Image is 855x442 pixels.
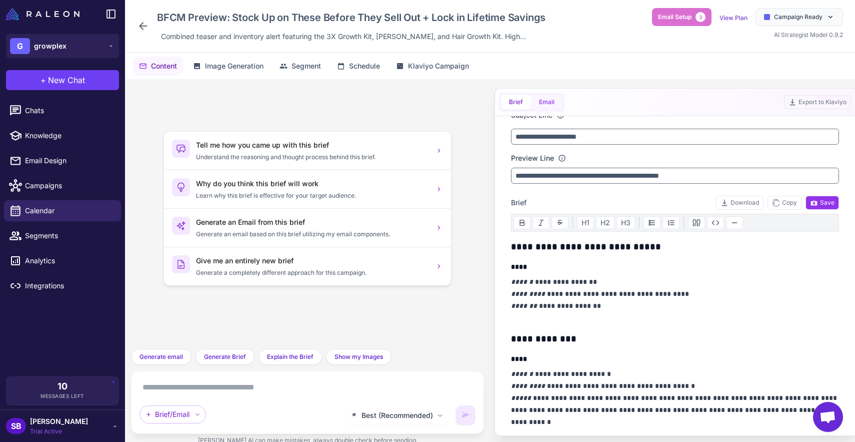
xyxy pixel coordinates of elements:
h3: Why do you think this brief will work [196,178,429,189]
span: Messages Left [40,392,84,400]
button: Email Setup3 [652,8,711,26]
h3: Tell me how you came up with this brief [196,140,429,151]
span: Brief [511,197,526,208]
div: Click to edit description [157,29,530,44]
img: Raleon Logo [6,8,79,20]
button: Ggrowplex [6,34,119,58]
p: Understand the reasoning and thought process behind this brief. [196,153,429,162]
a: Knowledge [4,125,121,146]
span: 3 [695,12,705,22]
span: Email Setup [658,13,691,22]
span: Explain the Brief [267,352,313,361]
span: Chats [25,105,113,116]
div: Open chat [813,402,843,432]
button: Brief [501,95,531,110]
button: Schedule [331,57,386,76]
button: Explain the Brief [258,349,322,365]
span: Schedule [349,61,380,72]
span: + [40,74,46,86]
span: Save [810,198,834,207]
span: Content [151,61,177,72]
label: Preview Line [511,153,554,164]
div: Click to edit campaign name [153,8,549,27]
a: Chats [4,100,121,121]
button: +New Chat [6,70,119,90]
p: Generate an email based on this brief utilizing my email components. [196,230,429,239]
span: Calendar [25,205,113,216]
span: Image Generation [205,61,263,72]
a: Raleon Logo [6,8,83,20]
button: H3 [616,216,635,229]
button: Content [133,57,183,76]
button: Klaviyo Campaign [390,57,475,76]
span: Integrations [25,280,113,291]
span: 10 [57,382,67,391]
span: Copy [772,198,797,207]
span: Generate email [139,352,183,361]
span: Show my Images [334,352,383,361]
span: [PERSON_NAME] [30,416,88,427]
a: Segments [4,225,121,246]
button: Image Generation [187,57,269,76]
div: SB [6,418,26,434]
span: Segment [291,61,321,72]
span: Campaign Ready [774,13,822,22]
span: Campaigns [25,180,113,191]
p: Learn why this brief is effective for your target audience. [196,191,429,200]
span: Generate Brief [204,352,246,361]
button: H1 [577,216,594,229]
button: H2 [596,216,614,229]
span: Combined teaser and inventory alert featuring the 3X Growth Kit, [PERSON_NAME], and Hair Growth K... [161,31,526,42]
span: Klaviyo Campaign [408,61,469,72]
button: Download [716,196,763,210]
button: Email [531,95,562,110]
button: Segment [273,57,327,76]
p: Generate a completely different approach for this campaign. [196,268,429,277]
button: Generate Brief [195,349,254,365]
div: G [10,38,30,54]
button: Copy [767,196,801,210]
button: Save [805,196,839,210]
h3: Give me an entirely new brief [196,255,429,266]
a: Email Design [4,150,121,171]
span: AI Strategist Model 0.9.2 [774,31,843,39]
a: Campaigns [4,175,121,196]
a: Integrations [4,275,121,296]
a: Analytics [4,250,121,271]
button: Export to Klaviyo [784,95,851,109]
button: Best (Recommended) [344,405,449,425]
span: Best (Recommended) [361,410,433,421]
span: Analytics [25,255,113,266]
button: Show my Images [326,349,391,365]
span: growplex [34,41,66,52]
span: Email Design [25,155,113,166]
div: Brief/Email [139,405,206,423]
a: View Plan [719,14,747,22]
button: Generate email [131,349,191,365]
span: Trial Active [30,427,88,436]
a: Calendar [4,200,121,221]
span: Knowledge [25,130,113,141]
span: Segments [25,230,113,241]
span: New Chat [48,74,85,86]
h3: Generate an Email from this brief [196,217,429,228]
